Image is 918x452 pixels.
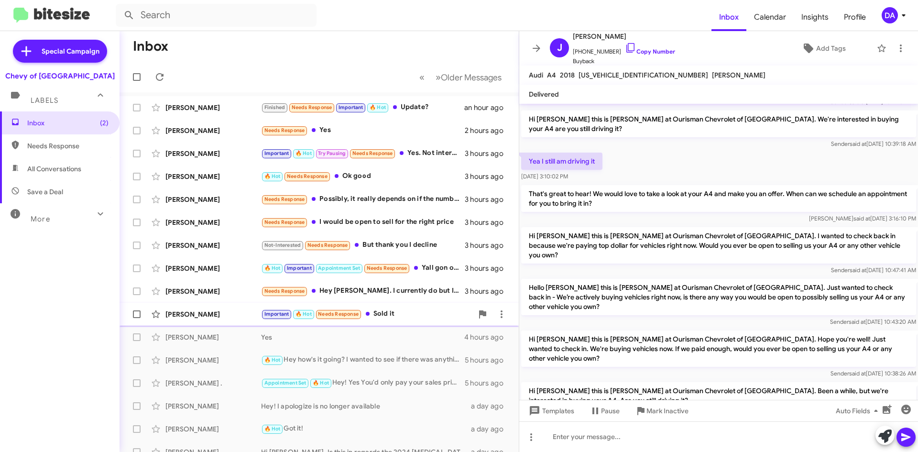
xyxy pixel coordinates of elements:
div: [PERSON_NAME] [165,309,261,319]
span: 🔥 Hot [295,150,312,156]
span: 🔥 Hot [264,426,281,432]
span: [DATE] 3:10:02 PM [521,173,568,180]
input: Search [116,4,317,27]
span: More [31,215,50,223]
span: Pause [601,402,620,419]
div: [PERSON_NAME] [165,103,261,112]
button: Previous [414,67,430,87]
p: That's great to hear! We would love to take a look at your A4 and make you an offer. When can we ... [521,185,916,212]
div: I would be open to sell for the right price [261,217,465,228]
span: 🔥 Hot [264,265,281,271]
span: 🔥 Hot [370,104,386,110]
a: Calendar [746,3,794,31]
span: All Conversations [27,164,81,174]
div: 3 hours ago [465,172,511,181]
div: But thank you I decline [261,240,465,251]
div: 5 hours ago [465,355,511,365]
span: Labels [31,96,58,105]
span: 🔥 Hot [313,380,329,386]
div: [PERSON_NAME] [165,126,261,135]
div: 3 hours ago [465,149,511,158]
span: Inbox [27,118,109,128]
div: [PERSON_NAME] [165,149,261,158]
a: Copy Number [625,48,675,55]
div: 3 hours ago [465,241,511,250]
span: said at [849,370,866,377]
div: Hey how's it going? I wanted to see if there was anything I could do to help earn your business? [261,354,465,365]
div: [PERSON_NAME] [165,241,261,250]
span: Buyback [573,56,675,66]
div: [PERSON_NAME] [165,401,261,411]
div: [PERSON_NAME] [165,355,261,365]
div: Hey [PERSON_NAME]. I currently do but I now live in [US_STATE]. It is my second car so I do not d... [261,286,465,297]
div: [PERSON_NAME] [165,172,261,181]
span: Important [264,150,289,156]
div: 3 hours ago [465,287,511,296]
span: Appointment Set [318,265,360,271]
div: Hey! I apologize is no longer available [261,401,471,411]
span: Important [264,311,289,317]
div: an hour ago [464,103,511,112]
button: Mark Inactive [627,402,696,419]
div: [PERSON_NAME] . [165,378,261,388]
div: [PERSON_NAME] [165,218,261,227]
p: Hi [PERSON_NAME] this is [PERSON_NAME] at Ourisman Chevrolet of [GEOGRAPHIC_DATA]. Been a while, ... [521,382,916,409]
span: Needs Response [27,141,109,151]
div: Got it! [261,423,471,434]
span: Inbox [711,3,746,31]
div: 3 hours ago [465,195,511,204]
div: Yall gon offer some nonsense price [261,263,465,274]
span: Save a Deal [27,187,63,197]
span: Finished [264,104,285,110]
button: Auto Fields [828,402,889,419]
span: Needs Response [292,104,332,110]
div: 4 hours ago [464,332,511,342]
span: Needs Response [367,265,407,271]
div: Possibly, it really depends on if the numbers work for me. [261,194,465,205]
p: Hello [PERSON_NAME] this is [PERSON_NAME] at Ourisman Chevrolet of [GEOGRAPHIC_DATA]. Just wanted... [521,279,916,315]
span: Needs Response [287,173,328,179]
span: [US_VEHICLE_IDENTIFICATION_NUMBER] [579,71,708,79]
span: Needs Response [264,288,305,294]
span: Profile [836,3,874,31]
span: Special Campaign [42,46,99,56]
div: Yes [261,125,465,136]
nav: Page navigation example [414,67,507,87]
button: Next [430,67,507,87]
div: a day ago [471,424,511,434]
span: Sender [DATE] 10:38:26 AM [831,370,916,377]
span: said at [850,140,866,147]
span: said at [853,215,870,222]
span: Sender [DATE] 10:39:18 AM [831,140,916,147]
div: Yes. Not interested in selling. [261,148,465,159]
span: Sender [DATE] 10:47:41 AM [831,266,916,274]
span: Templates [527,402,574,419]
div: 2 hours ago [465,126,511,135]
span: Important [339,104,363,110]
span: Important [287,265,312,271]
span: Try Pausing [318,150,346,156]
button: DA [874,7,907,23]
div: Update? [261,102,464,113]
div: Hey! Yes You'd only pay your sales price + $800 Processing Fee. After that you pay your local tax... [261,377,465,388]
p: Hi [PERSON_NAME] this is [PERSON_NAME] at Ourisman Chevrolet of [GEOGRAPHIC_DATA]. We're interest... [521,110,916,137]
div: Sold it [261,309,473,320]
span: Needs Response [264,196,305,202]
span: Appointment Set [264,380,306,386]
span: Auto Fields [836,402,882,419]
span: [PERSON_NAME] [712,71,765,79]
div: 3 hours ago [465,218,511,227]
span: Needs Response [318,311,359,317]
span: [PHONE_NUMBER] [573,42,675,56]
a: Insights [794,3,836,31]
span: 🔥 Hot [264,357,281,363]
button: Pause [582,402,627,419]
span: 2018 [560,71,575,79]
p: Yea I still am driving it [521,153,602,170]
span: » [436,71,441,83]
div: a day ago [471,401,511,411]
span: Needs Response [264,127,305,133]
div: [PERSON_NAME] [165,332,261,342]
span: Delivered [529,90,559,99]
div: Yes [261,332,464,342]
